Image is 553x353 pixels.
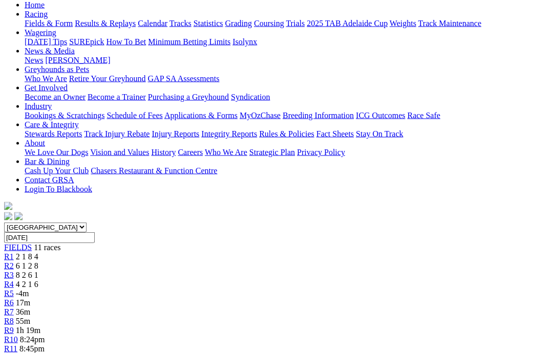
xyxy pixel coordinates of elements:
[25,185,92,193] a: Login To Blackbook
[69,37,104,46] a: SUREpick
[25,166,549,175] div: Bar & Dining
[356,129,403,138] a: Stay On Track
[107,37,146,46] a: How To Bet
[4,307,14,316] a: R7
[152,129,199,138] a: Injury Reports
[286,19,305,28] a: Trials
[4,326,14,335] a: R9
[91,166,217,175] a: Chasers Restaurant & Function Centre
[194,19,223,28] a: Statistics
[390,19,416,28] a: Weights
[25,74,549,83] div: Greyhounds as Pets
[4,232,95,243] input: Select date
[201,129,257,138] a: Integrity Reports
[283,111,354,120] a: Breeding Information
[25,74,67,83] a: Who We Are
[164,111,238,120] a: Applications & Forms
[4,252,14,261] a: R1
[148,37,230,46] a: Minimum Betting Limits
[16,271,38,279] span: 8 2 6 1
[4,280,14,289] a: R4
[16,317,30,325] span: 55m
[19,344,45,353] span: 8:45pm
[4,243,32,252] a: FIELDS
[25,37,67,46] a: [DATE] Tips
[148,74,220,83] a: GAP SA Assessments
[25,129,82,138] a: Stewards Reports
[25,83,68,92] a: Get Involved
[138,19,167,28] a: Calendar
[16,252,38,261] span: 2 1 8 4
[16,261,38,270] span: 6 1 2 8
[4,202,12,210] img: logo-grsa-white.png
[4,261,14,270] a: R2
[25,129,549,139] div: Care & Integrity
[4,317,14,325] a: R8
[25,175,74,184] a: Contact GRSA
[90,148,149,157] a: Vision and Values
[84,129,150,138] a: Track Injury Rebate
[225,19,252,28] a: Grading
[25,19,73,28] a: Fields & Form
[25,102,52,111] a: Industry
[4,212,12,220] img: facebook.svg
[407,111,440,120] a: Race Safe
[16,289,29,298] span: -4m
[240,111,281,120] a: MyOzChase
[205,148,247,157] a: Who We Are
[178,148,203,157] a: Careers
[25,111,549,120] div: Industry
[16,298,30,307] span: 17m
[16,326,40,335] span: 1h 19m
[4,298,14,307] a: R6
[25,10,48,18] a: Racing
[4,344,17,353] a: R11
[25,37,549,47] div: Wagering
[254,19,284,28] a: Coursing
[25,1,45,9] a: Home
[249,148,295,157] a: Strategic Plan
[25,120,79,129] a: Care & Integrity
[148,93,229,101] a: Purchasing a Greyhound
[25,28,56,37] a: Wagering
[151,148,176,157] a: History
[16,307,30,316] span: 36m
[25,148,549,157] div: About
[34,243,60,252] span: 11 races
[232,37,257,46] a: Isolynx
[4,335,18,344] a: R10
[25,93,549,102] div: Get Involved
[4,289,14,298] a: R5
[88,93,146,101] a: Become a Trainer
[107,111,162,120] a: Schedule of Fees
[307,19,388,28] a: 2025 TAB Adelaide Cup
[25,93,86,101] a: Become an Owner
[25,19,549,28] div: Racing
[418,19,481,28] a: Track Maintenance
[316,129,354,138] a: Fact Sheets
[75,19,136,28] a: Results & Replays
[25,56,549,65] div: News & Media
[25,47,75,55] a: News & Media
[45,56,110,64] a: [PERSON_NAME]
[356,111,405,120] a: ICG Outcomes
[16,280,38,289] span: 4 2 1 6
[25,148,88,157] a: We Love Our Dogs
[259,129,314,138] a: Rules & Policies
[297,148,345,157] a: Privacy Policy
[25,157,70,166] a: Bar & Dining
[25,139,45,147] a: About
[14,212,23,220] img: twitter.svg
[4,271,14,279] a: R3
